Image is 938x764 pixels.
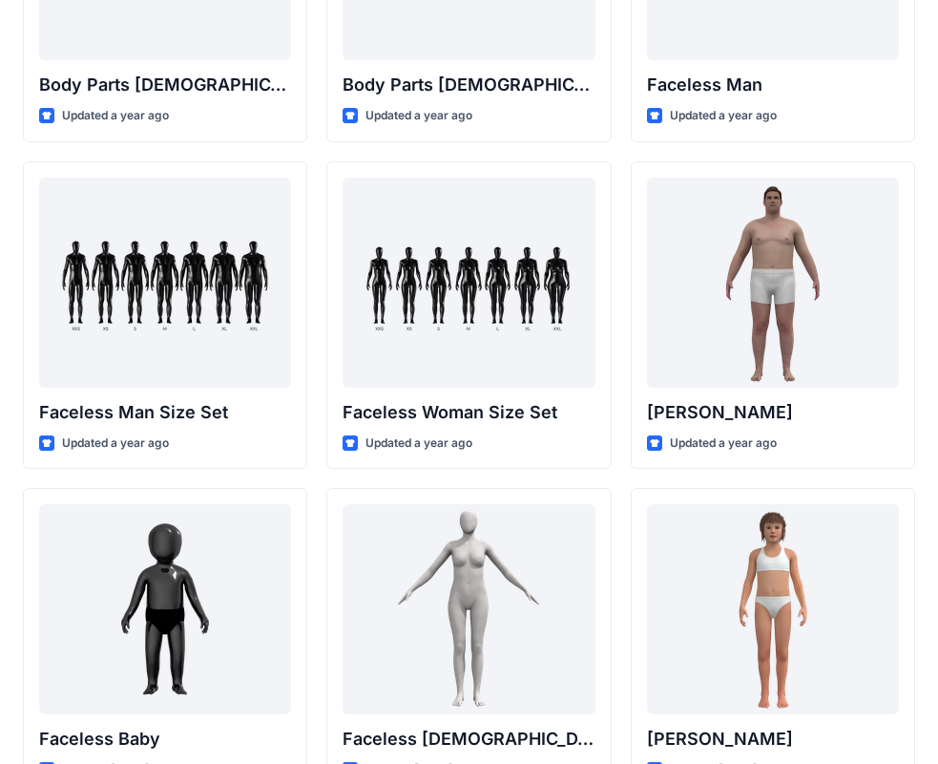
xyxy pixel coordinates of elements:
[62,106,169,126] p: Updated a year ago
[343,72,594,98] p: Body Parts [DEMOGRAPHIC_DATA]
[343,504,594,714] a: Faceless Female CN Lite
[670,106,777,126] p: Updated a year ago
[647,399,899,426] p: [PERSON_NAME]
[39,399,291,426] p: Faceless Man Size Set
[39,178,291,388] a: Faceless Man Size Set
[39,504,291,714] a: Faceless Baby
[365,434,472,454] p: Updated a year ago
[39,72,291,98] p: Body Parts [DEMOGRAPHIC_DATA]
[343,726,594,753] p: Faceless [DEMOGRAPHIC_DATA] CN Lite
[343,399,594,426] p: Faceless Woman Size Set
[365,106,472,126] p: Updated a year ago
[647,72,899,98] p: Faceless Man
[647,178,899,388] a: Joseph
[62,434,169,454] p: Updated a year ago
[39,726,291,753] p: Faceless Baby
[647,726,899,753] p: [PERSON_NAME]
[343,178,594,388] a: Faceless Woman Size Set
[670,434,777,454] p: Updated a year ago
[647,504,899,714] a: Emily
